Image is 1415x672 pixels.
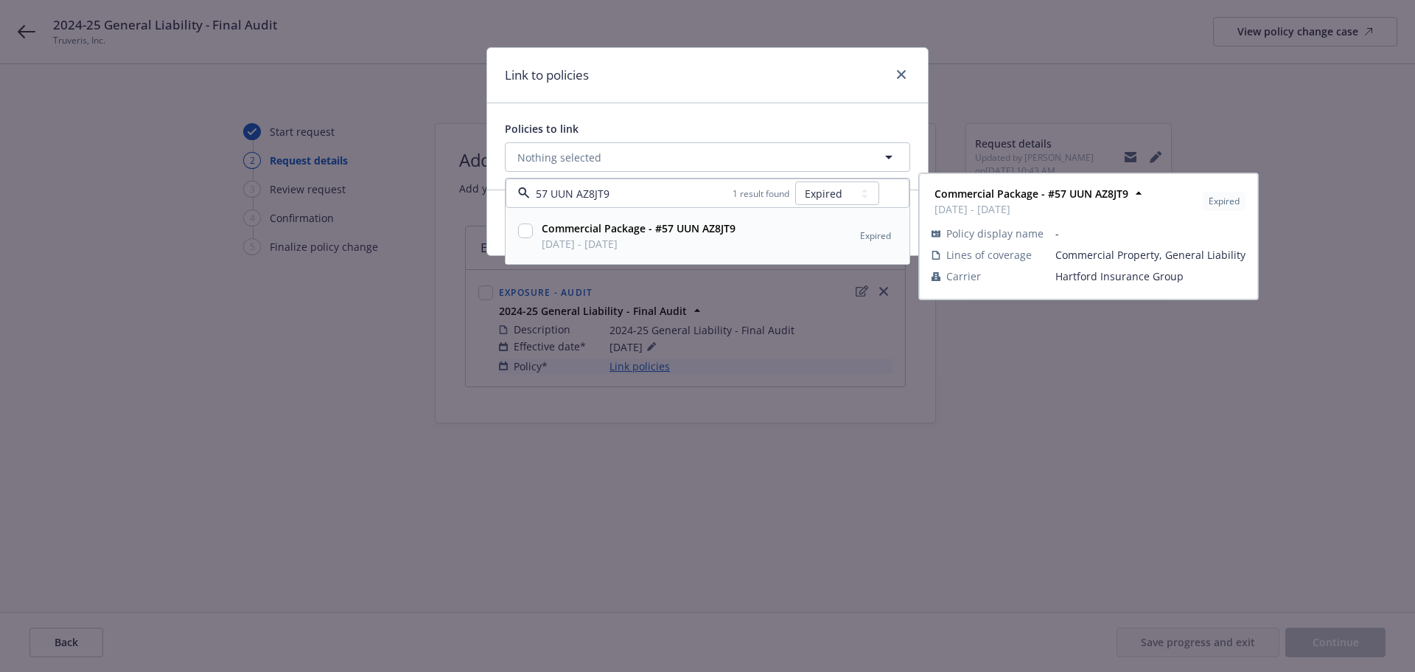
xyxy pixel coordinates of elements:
[530,186,733,201] input: Filter by keyword
[542,221,736,235] strong: Commercial Package - #57 UUN AZ8JT9
[946,269,981,284] span: Carrier
[892,66,910,83] a: close
[1055,247,1245,263] span: Commercial Property, General Liability
[934,187,1128,201] strong: Commercial Package - #57 UUN AZ8JT9
[946,226,1044,241] span: Policy display name
[946,247,1032,263] span: Lines of coverage
[860,229,891,243] span: Expired
[505,142,910,172] button: Nothing selected
[505,66,589,85] h1: Link to policies
[934,201,1128,217] span: [DATE] - [DATE]
[1209,195,1240,208] span: Expired
[505,122,579,136] span: Policies to link
[517,150,601,165] span: Nothing selected
[542,236,736,252] span: [DATE] - [DATE]
[1055,226,1245,241] span: -
[733,187,789,200] span: 1 result found
[1055,269,1245,284] span: Hartford Insurance Group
